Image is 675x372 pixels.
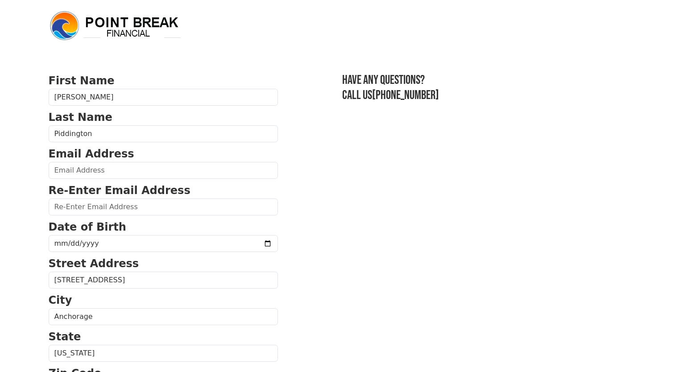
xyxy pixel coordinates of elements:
a: [PHONE_NUMBER] [372,88,439,103]
input: Street Address [49,272,278,289]
strong: First Name [49,74,115,87]
h3: Call us [342,88,627,103]
input: City [49,308,278,325]
strong: Re-Enter Email Address [49,184,190,197]
strong: Street Address [49,257,139,270]
input: First Name [49,89,278,106]
strong: Email Address [49,148,134,160]
input: Last Name [49,125,278,142]
strong: Last Name [49,111,112,124]
input: Email Address [49,162,278,179]
strong: City [49,294,72,306]
h3: Have any questions? [342,73,627,88]
input: Re-Enter Email Address [49,198,278,215]
strong: State [49,331,81,343]
strong: Date of Birth [49,221,126,233]
img: logo.png [49,10,182,42]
